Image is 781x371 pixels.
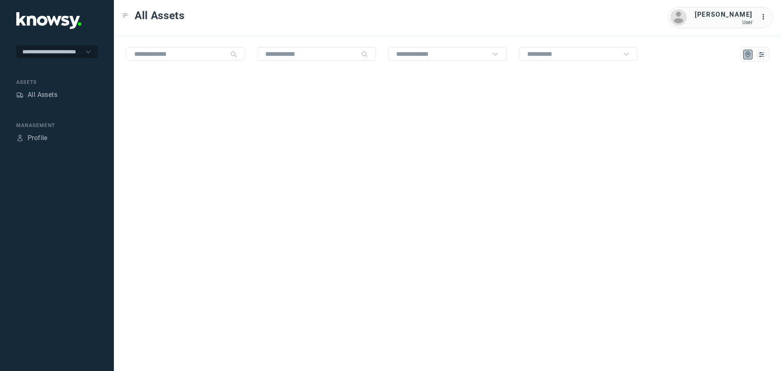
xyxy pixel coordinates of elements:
a: ProfileProfile [16,133,48,143]
span: All Assets [135,8,185,23]
div: Profile [16,134,24,142]
div: Assets [16,79,98,86]
div: Management [16,122,98,129]
div: Map [744,51,752,58]
a: AssetsAll Assets [16,90,57,100]
div: Profile [28,133,48,143]
tspan: ... [761,14,769,20]
div: List [758,51,765,58]
div: Search [230,51,237,57]
img: Application Logo [16,12,81,29]
div: Search [361,51,368,57]
div: : [761,12,770,22]
div: [PERSON_NAME] [695,10,753,20]
img: avatar.png [670,9,687,26]
div: : [761,12,770,23]
div: Toggle Menu [122,13,128,18]
div: All Assets [28,90,57,100]
div: User [695,20,753,25]
div: Assets [16,91,24,99]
